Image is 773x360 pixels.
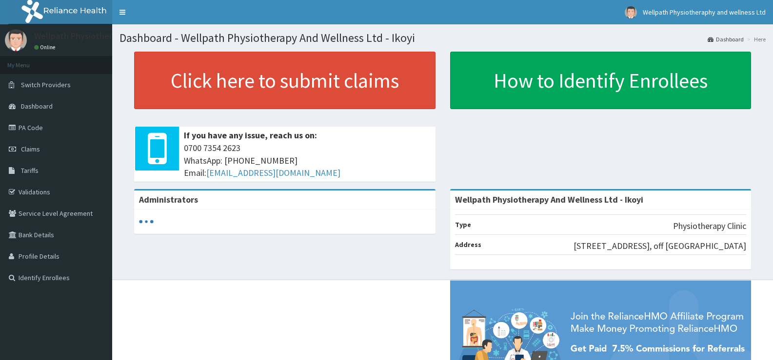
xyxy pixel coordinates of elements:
b: If you have any issue, reach us on: [184,130,317,141]
a: How to Identify Enrollees [450,52,752,109]
b: Type [455,220,471,229]
h1: Dashboard - Wellpath Physiotherapy And Wellness Ltd - Ikoyi [119,32,766,44]
svg: audio-loading [139,214,154,229]
img: User Image [5,29,27,51]
span: 0700 7354 2623 WhatsApp: [PHONE_NUMBER] Email: [184,142,431,179]
a: Dashboard [708,35,744,43]
p: [STREET_ADDRESS], off [GEOGRAPHIC_DATA] [574,240,746,252]
img: User Image [625,6,637,19]
span: Dashboard [21,102,53,111]
span: Switch Providers [21,80,71,89]
span: Tariffs [21,166,39,175]
b: Administrators [139,194,198,205]
a: Click here to submit claims [134,52,436,109]
li: Here [745,35,766,43]
b: Address [455,240,481,249]
strong: Wellpath Physiotherapy And Wellness Ltd - Ikoyi [455,194,643,205]
p: Wellpath Physiotheraphy and wellness Ltd [34,32,198,40]
span: Claims [21,145,40,153]
a: [EMAIL_ADDRESS][DOMAIN_NAME] [206,167,340,178]
span: Wellpath Physiotheraphy and wellness Ltd [643,8,766,17]
p: Physiotherapy Clinic [673,220,746,232]
a: Online [34,44,58,51]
